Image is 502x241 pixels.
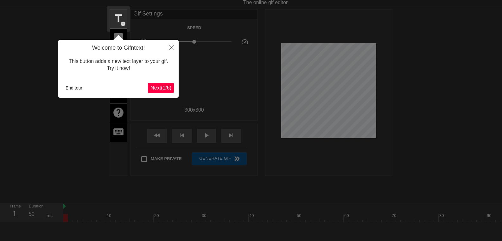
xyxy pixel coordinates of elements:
button: End tour [63,83,85,93]
div: This button adds a new text layer to your gif. Try it now! [63,52,174,78]
h4: Welcome to Gifntext! [63,45,174,52]
button: Next [148,83,174,93]
button: Close [165,40,179,54]
span: Next ( 1 / 6 ) [150,85,171,90]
